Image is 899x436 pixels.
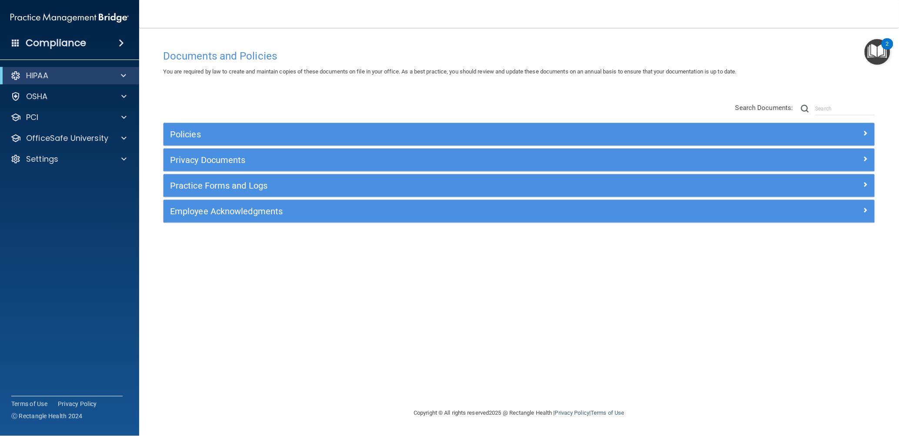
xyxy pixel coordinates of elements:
[591,409,624,416] a: Terms of Use
[170,181,690,190] h5: Practice Forms and Logs
[26,154,58,164] p: Settings
[170,130,690,139] h5: Policies
[10,91,127,102] a: OSHA
[170,206,690,216] h5: Employee Acknowledgments
[801,105,809,113] img: ic-search.3b580494.png
[170,153,868,167] a: Privacy Documents
[170,179,868,193] a: Practice Forms and Logs
[170,204,868,218] a: Employee Acknowledgments
[26,112,38,123] p: PCI
[856,376,889,409] iframe: Drift Widget Chat Controller
[886,44,889,55] div: 2
[10,154,127,164] a: Settings
[26,133,108,143] p: OfficeSafe University
[10,112,127,123] a: PCI
[11,412,83,420] span: Ⓒ Rectangle Health 2024
[10,9,129,27] img: PMB logo
[10,133,127,143] a: OfficeSafe University
[26,37,86,49] h4: Compliance
[361,399,678,427] div: Copyright © All rights reserved 2025 @ Rectangle Health | |
[555,409,589,416] a: Privacy Policy
[26,70,48,81] p: HIPAA
[815,102,875,115] input: Search
[11,399,47,408] a: Terms of Use
[735,104,793,112] span: Search Documents:
[170,127,868,141] a: Policies
[58,399,97,408] a: Privacy Policy
[10,70,126,81] a: HIPAA
[163,68,737,75] span: You are required by law to create and maintain copies of these documents on file in your office. ...
[26,91,48,102] p: OSHA
[865,39,890,65] button: Open Resource Center, 2 new notifications
[170,155,690,165] h5: Privacy Documents
[163,50,875,62] h4: Documents and Policies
